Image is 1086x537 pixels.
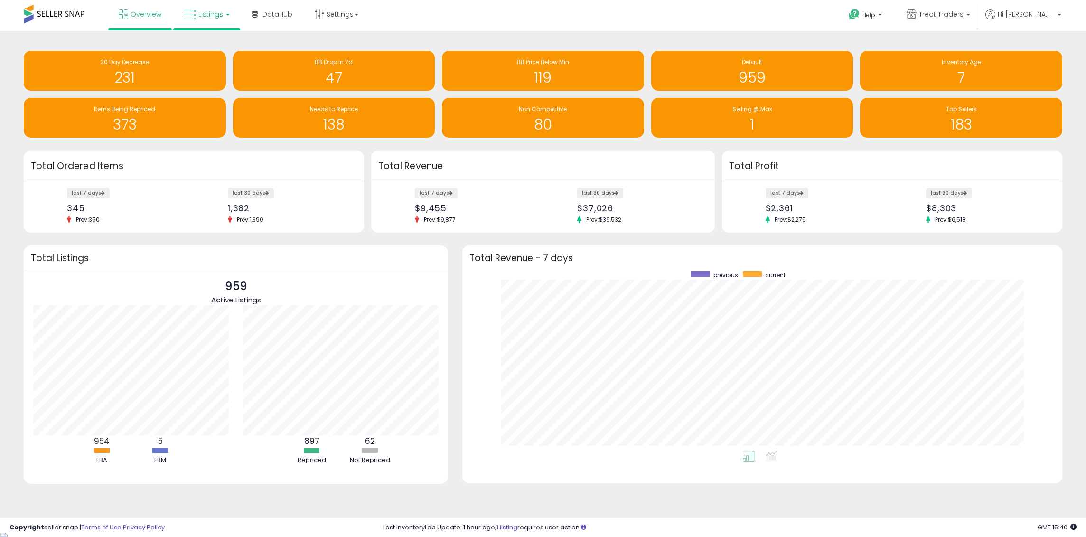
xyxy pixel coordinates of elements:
[211,277,261,295] p: 959
[860,98,1062,138] a: Top Sellers 183
[447,117,639,132] h1: 80
[766,203,885,213] div: $2,361
[442,51,644,91] a: BB Price Below Min 119
[101,58,149,66] span: 30 Day Decrease
[228,188,274,198] label: last 30 days
[841,1,891,31] a: Help
[577,188,623,198] label: last 30 days
[315,58,353,66] span: BB Drop in 7d
[31,254,441,262] h3: Total Listings
[28,70,221,85] h1: 231
[383,523,1077,532] div: Last InventoryLab Update: 1 hour ago, requires user action.
[123,523,165,532] a: Privacy Policy
[443,161,451,170] div: Tooltip anchor
[232,216,268,224] span: Prev: 1,390
[131,9,161,19] span: Overview
[233,98,435,138] a: Needs to Reprice 138
[729,160,1055,173] h3: Total Profit
[28,117,221,132] h1: 373
[581,216,626,224] span: Prev: $36,532
[9,523,44,532] strong: Copyright
[158,435,163,447] b: 5
[942,58,981,66] span: Inventory Age
[651,98,853,138] a: Selling @ Max 1
[310,105,358,113] span: Needs to Reprice
[419,216,460,224] span: Prev: $9,877
[415,188,458,198] label: last 7 days
[469,254,1055,262] h3: Total Revenue - 7 days
[770,216,811,224] span: Prev: $2,275
[67,188,110,198] label: last 7 days
[74,456,131,465] div: FBA
[926,188,972,198] label: last 30 days
[946,105,977,113] span: Top Sellers
[930,216,971,224] span: Prev: $6,518
[24,98,226,138] a: Items Being Repriced 373
[342,456,399,465] div: Not Repriced
[577,203,698,213] div: $37,026
[848,9,860,20] i: Get Help
[415,203,536,213] div: $9,455
[656,70,849,85] h1: 959
[447,70,639,85] h1: 119
[865,70,1058,85] h1: 7
[71,216,104,224] span: Prev: 350
[233,51,435,91] a: BB Drop in 7d 47
[926,203,1046,213] div: $8,303
[291,5,308,14] div: Tooltip anchor
[651,51,853,91] a: Default 959
[581,524,586,530] i: Click here to read more about un-synced listings.
[198,9,223,19] span: Listings
[778,161,786,170] div: Tooltip anchor
[865,117,1058,132] h1: 183
[766,188,808,198] label: last 7 days
[304,435,319,447] b: 897
[765,271,786,279] span: current
[365,435,375,447] b: 62
[67,203,187,213] div: 345
[31,160,357,173] h3: Total Ordered Items
[378,160,708,173] h3: Total Revenue
[132,456,189,465] div: FBM
[238,117,431,132] h1: 138
[261,296,269,304] div: Tooltip anchor
[94,105,155,113] span: Items Being Repriced
[862,11,875,19] span: Help
[81,523,122,532] a: Terms of Use
[742,58,762,66] span: Default
[262,9,292,19] span: DataHub
[732,105,772,113] span: Selling @ Max
[656,117,849,132] h1: 1
[211,295,261,305] span: Active Listings
[919,9,964,19] span: Treat Traders
[1038,523,1077,532] span: 2025-08-12 15:40 GMT
[496,523,517,532] a: 1 listing
[122,161,131,170] div: Tooltip anchor
[517,58,569,66] span: BB Price Below Min
[238,70,431,85] h1: 47
[998,9,1055,19] span: Hi [PERSON_NAME]
[24,51,226,91] a: 30 Day Decrease 231
[442,98,644,138] a: Non Competitive 80
[94,435,110,447] b: 954
[860,51,1062,91] a: Inventory Age 7
[9,523,165,532] div: seller snap | |
[228,203,347,213] div: 1,382
[283,456,340,465] div: Repriced
[519,105,567,113] span: Non Competitive
[985,9,1061,31] a: Hi [PERSON_NAME]
[713,271,738,279] span: previous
